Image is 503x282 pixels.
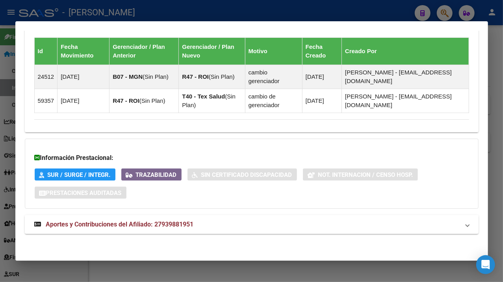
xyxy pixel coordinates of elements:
div: Open Intercom Messenger [476,255,495,274]
th: Motivo [245,38,302,65]
strong: T40 - Tex Salud [182,93,225,100]
td: [PERSON_NAME] - [EMAIL_ADDRESS][DOMAIN_NAME] [342,65,469,89]
th: Fecha Movimiento [58,38,110,65]
strong: B07 - MGN [113,73,143,80]
span: Not. Internacion / Censo Hosp. [318,171,413,178]
td: ( ) [110,89,179,113]
td: cambio gerenciador [245,65,302,89]
th: Creado Por [342,38,469,65]
td: cambio de gerenciador [245,89,302,113]
td: [DATE] [302,65,342,89]
td: ( ) [110,65,179,89]
span: Sin Certificado Discapacidad [201,171,292,178]
span: Sin Plan [211,73,233,80]
th: Gerenciador / Plan Anterior [110,38,179,65]
span: Trazabilidad [136,171,177,178]
td: 59357 [34,89,58,113]
th: Fecha Creado [302,38,342,65]
td: ( ) [179,65,245,89]
strong: R47 - ROI [113,97,139,104]
mat-expansion-panel-header: Aportes y Contribuciones del Afiliado: 27939881951 [25,215,479,234]
button: Not. Internacion / Censo Hosp. [303,169,418,181]
th: Gerenciador / Plan Nuevo [179,38,245,65]
td: [DATE] [302,89,342,113]
button: Trazabilidad [121,169,182,181]
span: Sin Plan [145,73,167,80]
td: [PERSON_NAME] - [EMAIL_ADDRESS][DOMAIN_NAME] [342,89,469,113]
button: Prestaciones Auditadas [35,187,126,199]
th: Id [34,38,58,65]
strong: R47 - ROI [182,73,209,80]
td: 24512 [34,65,58,89]
span: SUR / SURGE / INTEGR. [48,171,111,178]
span: Prestaciones Auditadas [46,189,122,197]
td: ( ) [179,89,245,113]
h3: Información Prestacional: [35,153,469,163]
span: Sin Plan [141,97,163,104]
span: Aportes y Contribuciones del Afiliado: 27939881951 [46,221,194,228]
button: Sin Certificado Discapacidad [187,169,297,181]
td: [DATE] [58,89,110,113]
button: SUR / SURGE / INTEGR. [35,169,115,181]
td: [DATE] [58,65,110,89]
